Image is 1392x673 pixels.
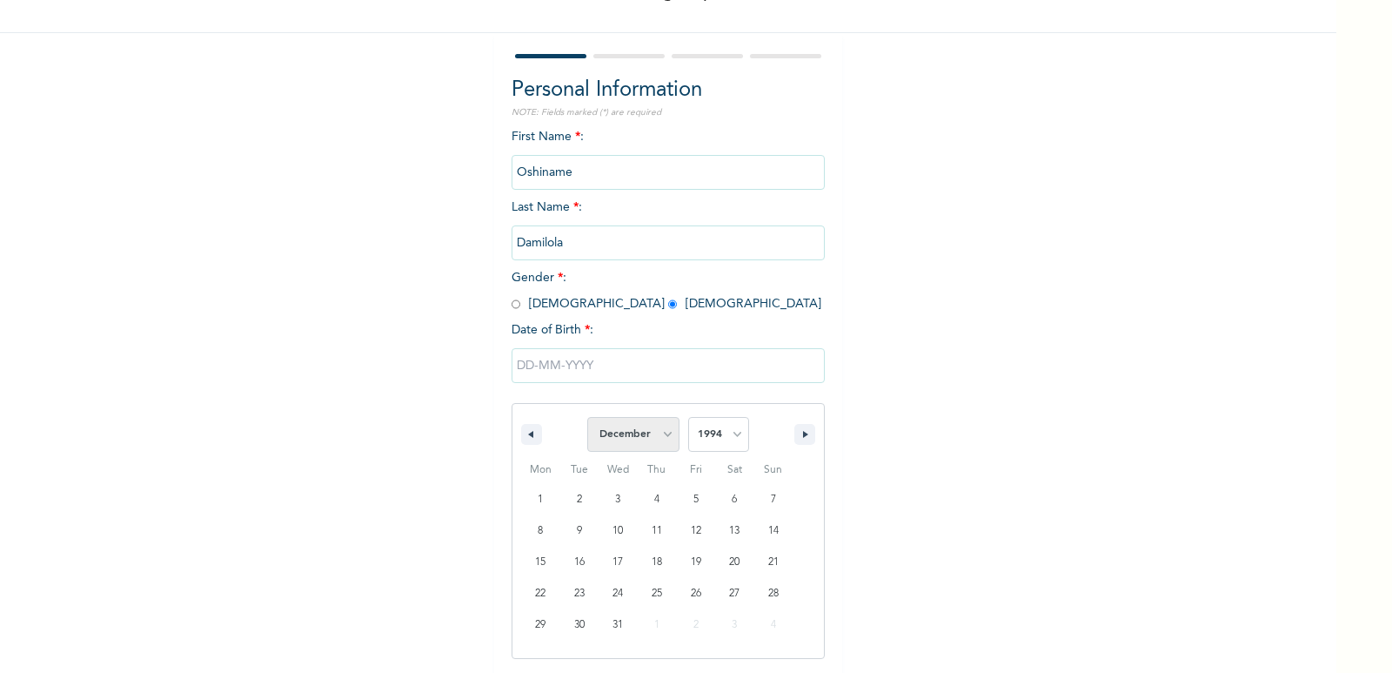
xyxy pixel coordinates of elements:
span: 31 [612,609,623,641]
span: First Name : [512,131,825,178]
span: Last Name : [512,201,825,249]
button: 13 [715,515,754,547]
span: 1 [538,484,543,515]
span: 14 [768,515,779,547]
span: 30 [574,609,585,641]
button: 30 [560,609,599,641]
button: 24 [599,578,638,609]
span: 18 [652,547,662,578]
button: 9 [560,515,599,547]
button: 17 [599,547,638,578]
span: 15 [535,547,545,578]
span: 10 [612,515,623,547]
button: 10 [599,515,638,547]
button: 12 [676,515,715,547]
span: Mon [521,456,560,484]
button: 15 [521,547,560,578]
span: Gender : [DEMOGRAPHIC_DATA] [DEMOGRAPHIC_DATA] [512,272,821,310]
button: 11 [638,515,677,547]
span: 28 [768,578,779,609]
input: Enter your first name [512,155,825,190]
button: 31 [599,609,638,641]
span: 27 [729,578,739,609]
span: 21 [768,547,779,578]
button: 1 [521,484,560,515]
input: DD-MM-YYYY [512,348,825,383]
span: 16 [574,547,585,578]
button: 14 [753,515,793,547]
span: Sat [715,456,754,484]
p: NOTE: Fields marked (*) are required [512,106,825,119]
span: 2 [577,484,582,515]
span: 23 [574,578,585,609]
button: 4 [638,484,677,515]
span: 20 [729,547,739,578]
span: Sun [753,456,793,484]
button: 25 [638,578,677,609]
span: Wed [599,456,638,484]
span: 4 [654,484,659,515]
span: 13 [729,515,739,547]
button: 5 [676,484,715,515]
button: 6 [715,484,754,515]
span: 8 [538,515,543,547]
h2: Personal Information [512,75,825,106]
span: 12 [691,515,701,547]
span: 5 [693,484,699,515]
span: Date of Birth : [512,321,593,340]
button: 26 [676,578,715,609]
span: 19 [691,547,701,578]
span: 25 [652,578,662,609]
span: 17 [612,547,623,578]
button: 2 [560,484,599,515]
button: 16 [560,547,599,578]
button: 18 [638,547,677,578]
span: 22 [535,578,545,609]
span: 3 [615,484,620,515]
button: 27 [715,578,754,609]
button: 3 [599,484,638,515]
span: Thu [638,456,677,484]
button: 23 [560,578,599,609]
button: 29 [521,609,560,641]
button: 19 [676,547,715,578]
span: 29 [535,609,545,641]
button: 7 [753,484,793,515]
button: 28 [753,578,793,609]
span: 9 [577,515,582,547]
input: Enter your last name [512,225,825,260]
span: 26 [691,578,701,609]
button: 8 [521,515,560,547]
span: 11 [652,515,662,547]
button: 21 [753,547,793,578]
span: 24 [612,578,623,609]
button: 20 [715,547,754,578]
button: 22 [521,578,560,609]
span: Tue [560,456,599,484]
span: 6 [732,484,737,515]
span: 7 [771,484,776,515]
span: Fri [676,456,715,484]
